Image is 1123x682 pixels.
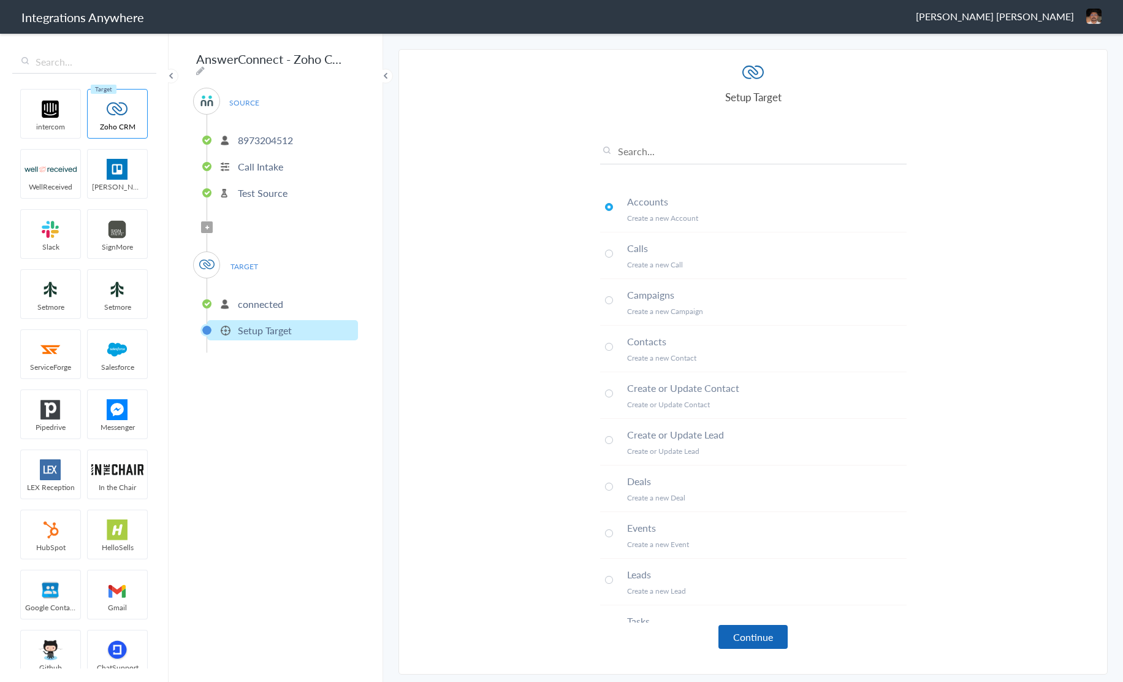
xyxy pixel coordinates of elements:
h4: Create or Update Lead [627,427,907,442]
span: Pipedrive [21,422,80,432]
h4: Events [627,521,907,535]
input: Search... [600,144,907,164]
span: Slack [21,242,80,252]
span: Setmore [88,302,147,312]
span: Github [21,662,80,673]
span: ChatSupport [88,662,147,673]
img: trello.png [91,159,143,180]
p: Create a new Account [627,213,907,223]
img: FBM.png [91,399,143,420]
img: signmore-logo.png [91,219,143,240]
p: Create a new Deal [627,492,907,503]
img: profile-image-1.png [1086,9,1102,24]
img: github.png [25,640,77,661]
img: salesforce-logo.svg [91,339,143,360]
h1: Integrations Anywhere [21,9,144,26]
img: zoho-logo.svg [91,99,143,120]
img: zoho-logo.svg [199,257,215,272]
span: [PERSON_NAME] [88,182,147,192]
p: Test Source [238,186,287,200]
h4: Create or Update Contact [627,381,907,395]
span: HelloSells [88,542,147,553]
span: Zoho CRM [88,121,147,132]
img: hs-app-logo.svg [91,519,143,540]
img: chatsupport-icon.svg [91,640,143,661]
p: Setup Target [238,323,292,337]
p: Create a new Contact [627,353,907,363]
h4: Accounts [627,194,907,209]
span: [PERSON_NAME] [PERSON_NAME] [916,9,1074,23]
span: HubSpot [21,542,80,553]
span: intercom [21,121,80,132]
span: Google Contacts [21,602,80,613]
img: answerconnect-logo.svg [199,93,215,109]
p: 8973204512 [238,133,293,147]
p: Create or Update Lead [627,446,907,456]
img: zoho-logo.svg [742,62,764,83]
h4: Contacts [627,334,907,348]
img: serviceforge-icon.png [25,339,77,360]
span: Messenger [88,422,147,432]
p: connected [238,297,283,311]
img: setmoreNew.jpg [25,279,77,300]
img: googleContact_logo.png [25,580,77,600]
img: intercom-logo.svg [25,99,77,120]
span: Setmore [21,302,80,312]
p: Call Intake [238,159,283,174]
button: Continue [718,625,788,649]
img: lex-app-logo.svg [25,459,77,480]
h4: Leads [627,567,907,581]
img: pipedrive.png [25,399,77,420]
img: slack-logo.svg [25,219,77,240]
p: Create a new Lead [627,586,907,596]
p: Create or Update Contact [627,399,907,410]
span: Salesforce [88,362,147,372]
span: Gmail [88,602,147,613]
h4: Tasks [627,614,907,628]
p: Create a new Event [627,539,907,550]
span: SignMore [88,242,147,252]
img: setmoreNew.jpg [91,279,143,300]
img: hubspot-logo.svg [25,519,77,540]
input: Search... [12,50,156,74]
span: ServiceForge [21,362,80,372]
p: Create a new Call [627,259,907,270]
h4: Setup Target [600,90,907,104]
span: In the Chair [88,482,147,492]
span: TARGET [221,258,267,275]
span: LEX Reception [21,482,80,492]
p: Create a new Campaign [627,306,907,316]
span: WellReceived [21,182,80,192]
span: SOURCE [221,94,267,111]
h4: Calls [627,241,907,255]
img: wr-logo.svg [25,159,77,180]
img: inch-logo.svg [91,459,143,480]
h4: Deals [627,474,907,488]
h4: Campaigns [627,288,907,302]
img: gmail-logo.svg [91,580,143,600]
